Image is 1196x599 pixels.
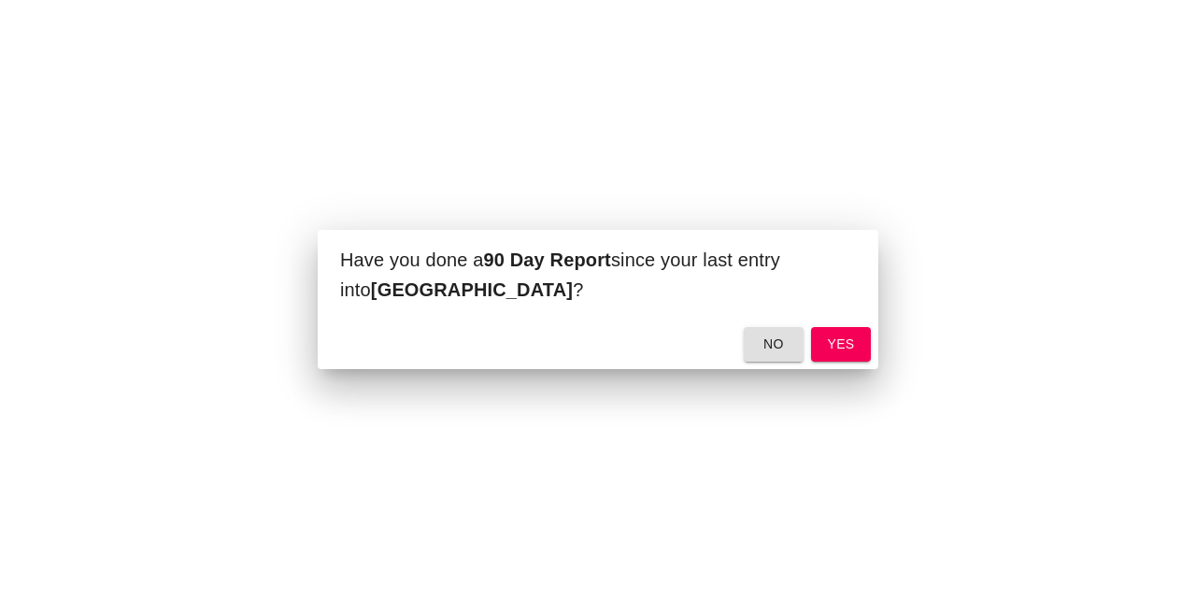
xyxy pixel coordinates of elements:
span: no [759,333,789,356]
b: 90 Day Report [483,250,610,270]
span: yes [826,333,856,356]
b: [GEOGRAPHIC_DATA] [371,279,573,300]
span: Have you done a since your last entry into ? [340,250,780,300]
button: yes [811,327,871,362]
button: no [744,327,804,362]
